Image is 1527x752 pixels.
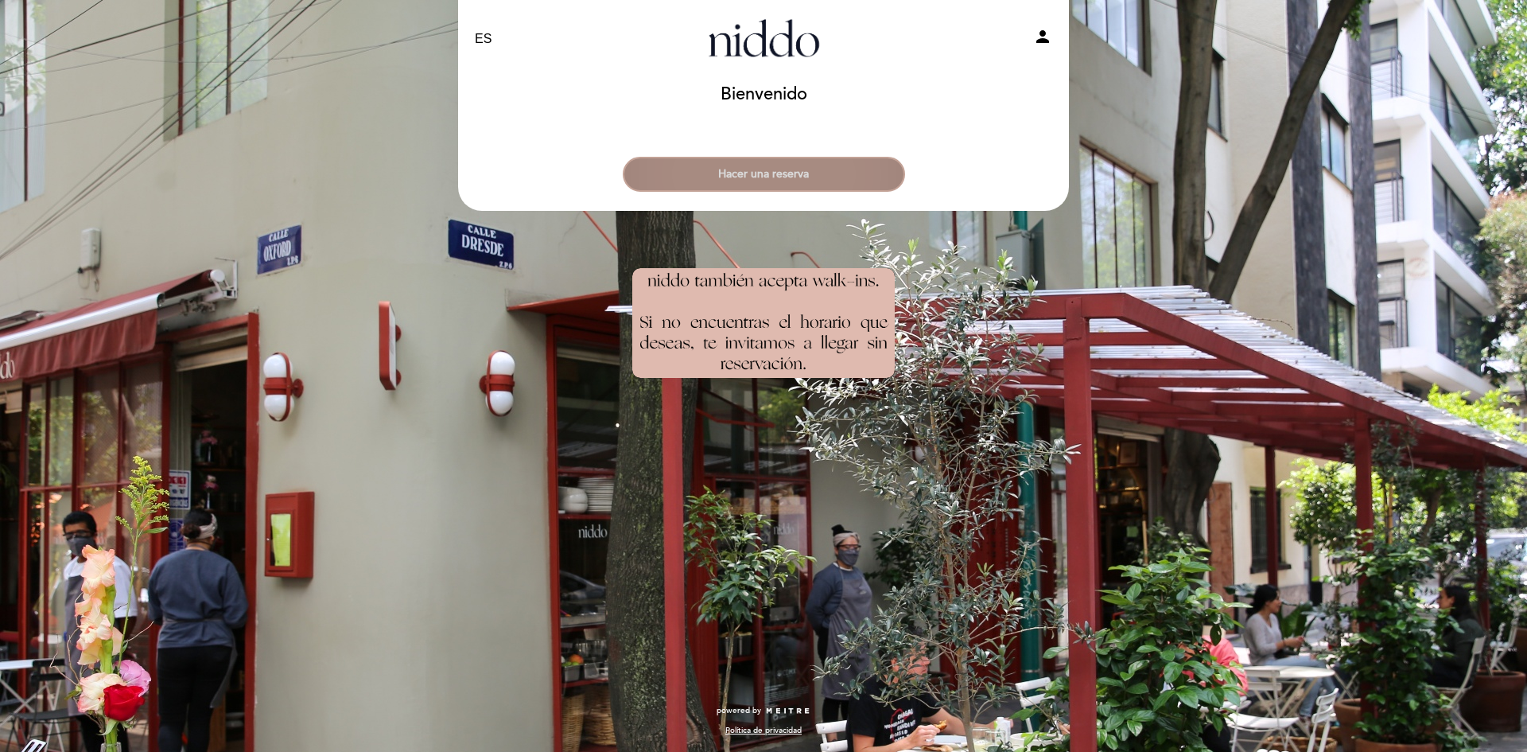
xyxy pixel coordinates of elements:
[1033,27,1052,46] i: person
[623,157,905,192] button: Hacer una reserva
[721,85,807,104] h1: Bienvenido
[1033,27,1052,52] button: person
[725,725,802,736] a: Política de privacidad
[664,18,863,61] a: Niddo
[717,705,810,716] a: powered by
[717,705,761,716] span: powered by
[765,707,810,715] img: MEITRE
[632,268,895,378] img: banner_1635557668.png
